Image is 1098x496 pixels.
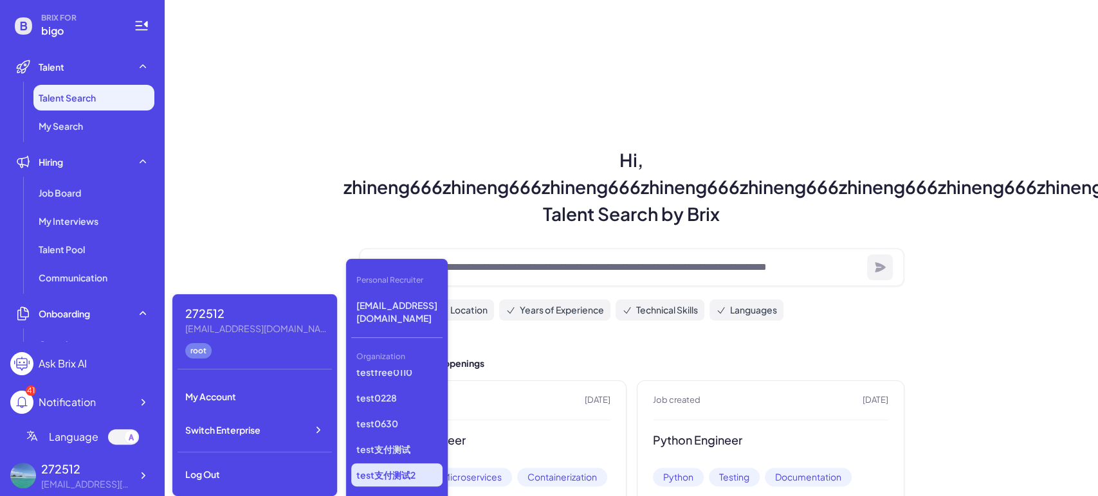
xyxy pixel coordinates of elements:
[39,60,64,73] span: Talent
[39,394,96,410] div: Notification
[636,303,698,317] span: Technical Skills
[10,463,36,488] img: 507329f8d7144e49811d6b7b84ba9af9.jpg
[653,433,888,448] h3: Python Engineer
[41,477,131,491] div: 2725121109@qq.com
[39,356,87,371] div: Ask Brix AI
[653,468,704,486] span: Python
[41,460,131,477] div: 272512
[26,385,36,396] div: 41
[178,460,332,488] div: Log Out
[709,468,760,486] span: Testing
[39,215,98,227] span: My Interviews
[351,294,443,330] p: [EMAIL_ADDRESS][DOMAIN_NAME]
[39,243,85,256] span: Talent Pool
[185,423,261,436] span: Switch Enterprise
[432,468,512,486] span: Microservices
[39,155,63,168] span: Hiring
[517,468,607,486] span: Containerization
[351,346,443,368] div: Organization
[39,271,107,284] span: Communication
[39,307,90,320] span: Onboarding
[351,269,443,291] div: Personal Recruiter
[351,360,443,384] p: testfree0110
[730,303,777,317] span: Languages
[185,305,327,322] div: 272512
[351,412,443,435] p: test0630
[178,382,332,411] div: My Account
[39,338,81,351] span: Overview
[863,394,888,407] span: [DATE]
[185,343,212,359] div: root
[351,386,443,409] p: test0228
[39,120,83,132] span: My Search
[41,23,118,39] span: bigo
[450,303,488,317] span: Location
[520,303,604,317] span: Years of Experience
[49,429,98,445] span: Language
[653,394,700,407] span: Job created
[585,394,610,407] span: [DATE]
[359,357,904,370] h2: Search from my job openings
[351,438,443,461] p: test支付测试
[375,433,610,448] h3: Golang Engineer
[343,146,920,227] h1: Hi, zhineng666zhineng666zhineng666zhineng666zhineng666zhineng666zhineng666zhineng666zhineng666zhi...
[765,468,852,486] span: Documentation
[39,91,96,104] span: Talent Search
[39,186,81,199] span: Job Board
[41,13,118,23] span: BRIX FOR
[351,463,443,486] p: test支付测试2
[185,322,327,335] div: 2725121109@qq.com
